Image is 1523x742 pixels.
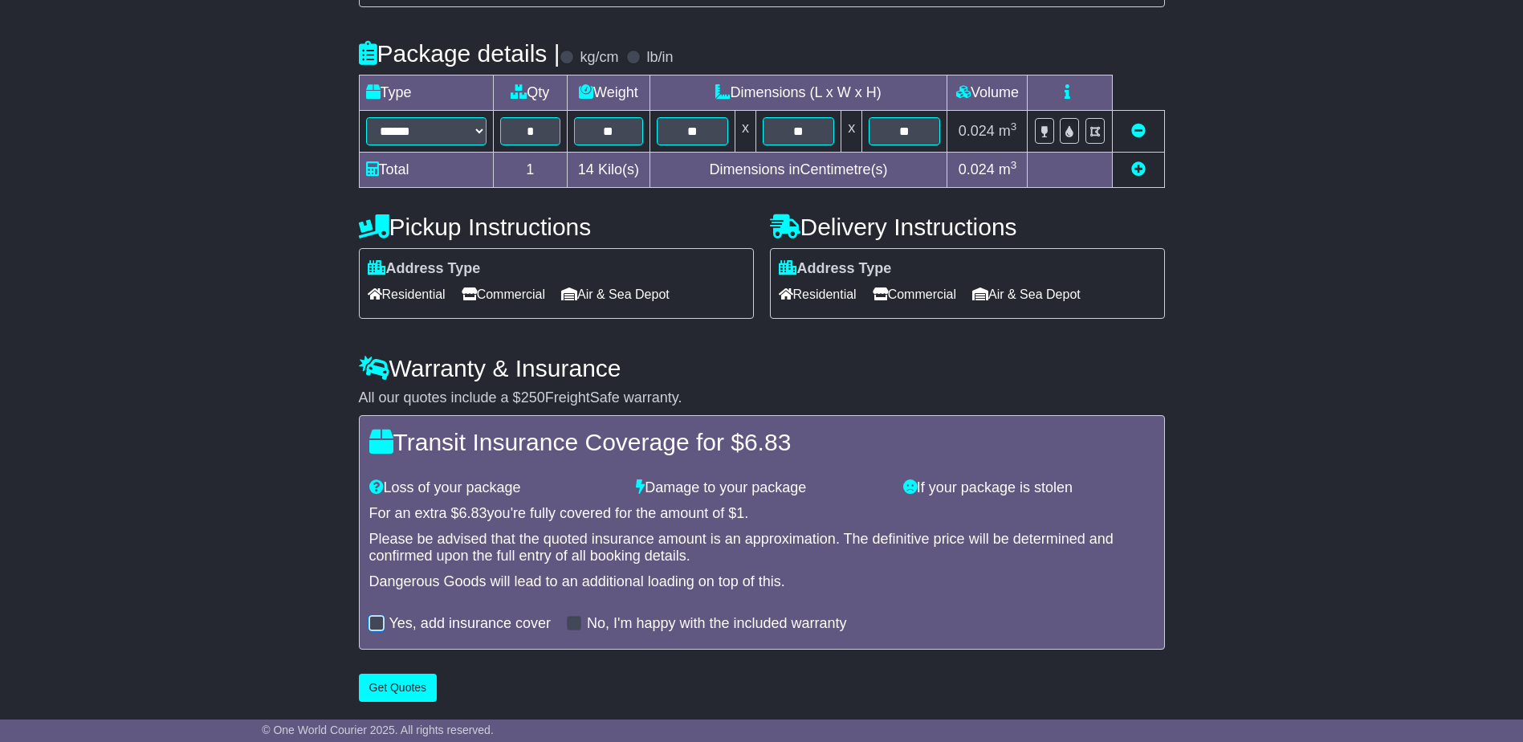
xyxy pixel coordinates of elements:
[650,75,947,111] td: Dimensions (L x W x H)
[359,355,1165,381] h4: Warranty & Insurance
[493,153,568,188] td: 1
[389,615,551,633] label: Yes, add insurance cover
[779,282,857,307] span: Residential
[369,531,1154,565] div: Please be advised that the quoted insurance amount is an approximation. The definitive price will...
[947,75,1028,111] td: Volume
[744,429,791,455] span: 6.83
[493,75,568,111] td: Qty
[568,153,650,188] td: Kilo(s)
[521,389,545,406] span: 250
[959,123,995,139] span: 0.024
[359,674,438,702] button: Get Quotes
[361,479,629,497] div: Loss of your package
[262,724,494,736] span: © One World Courier 2025. All rights reserved.
[359,214,754,240] h4: Pickup Instructions
[459,505,487,521] span: 6.83
[462,282,545,307] span: Commercial
[369,505,1154,523] div: For an extra $ you're fully covered for the amount of $ .
[650,153,947,188] td: Dimensions in Centimetre(s)
[1131,123,1146,139] a: Remove this item
[735,111,755,153] td: x
[359,389,1165,407] div: All our quotes include a $ FreightSafe warranty.
[999,123,1017,139] span: m
[628,479,895,497] div: Damage to your package
[359,40,560,67] h4: Package details |
[369,429,1154,455] h4: Transit Insurance Coverage for $
[1131,161,1146,177] a: Add new item
[895,479,1163,497] div: If your package is stolen
[568,75,650,111] td: Weight
[959,161,995,177] span: 0.024
[873,282,956,307] span: Commercial
[369,573,1154,591] div: Dangerous Goods will lead to an additional loading on top of this.
[736,505,744,521] span: 1
[999,161,1017,177] span: m
[359,75,493,111] td: Type
[368,260,481,278] label: Address Type
[368,282,446,307] span: Residential
[580,49,618,67] label: kg/cm
[779,260,892,278] label: Address Type
[587,615,847,633] label: No, I'm happy with the included warranty
[1011,120,1017,132] sup: 3
[646,49,673,67] label: lb/in
[1011,159,1017,171] sup: 3
[841,111,862,153] td: x
[972,282,1081,307] span: Air & Sea Depot
[359,153,493,188] td: Total
[578,161,594,177] span: 14
[770,214,1165,240] h4: Delivery Instructions
[561,282,670,307] span: Air & Sea Depot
